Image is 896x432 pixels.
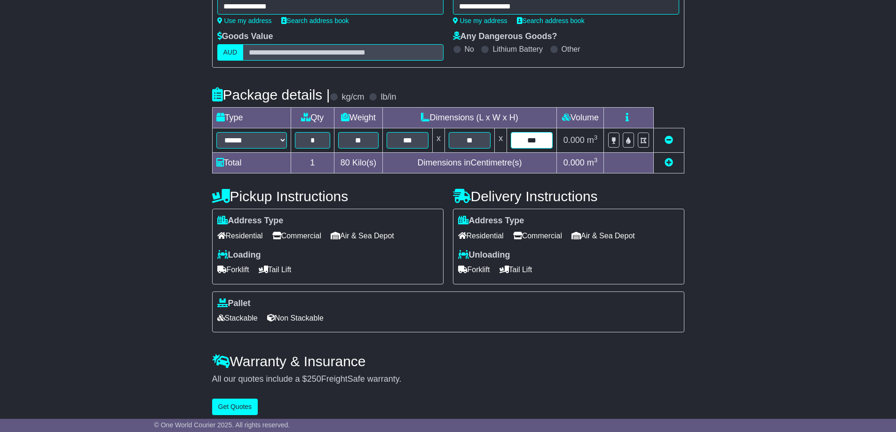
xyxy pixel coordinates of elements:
[212,153,291,173] td: Total
[259,262,292,277] span: Tail Lift
[571,228,635,243] span: Air & Sea Depot
[458,216,524,226] label: Address Type
[217,44,244,61] label: AUD
[665,158,673,167] a: Add new item
[291,153,334,173] td: 1
[492,45,543,54] label: Lithium Battery
[217,250,261,260] label: Loading
[217,17,272,24] a: Use my address
[557,108,604,128] td: Volume
[217,31,273,42] label: Goods Value
[465,45,474,54] label: No
[453,189,684,204] h4: Delivery Instructions
[217,262,249,277] span: Forklift
[587,158,598,167] span: m
[665,135,673,145] a: Remove this item
[212,108,291,128] td: Type
[272,228,321,243] span: Commercial
[217,216,284,226] label: Address Type
[154,421,290,429] span: © One World Courier 2025. All rights reserved.
[212,189,444,204] h4: Pickup Instructions
[212,87,330,102] h4: Package details |
[562,45,580,54] label: Other
[212,399,258,415] button: Get Quotes
[453,17,507,24] a: Use my address
[594,157,598,164] sup: 3
[217,298,251,309] label: Pallet
[517,17,585,24] a: Search address book
[458,262,490,277] span: Forklift
[267,311,324,325] span: Non Stackable
[341,92,364,102] label: kg/cm
[513,228,562,243] span: Commercial
[334,153,383,173] td: Kilo(s)
[291,108,334,128] td: Qty
[307,374,321,384] span: 250
[334,108,383,128] td: Weight
[212,374,684,385] div: All our quotes include a $ FreightSafe warranty.
[331,228,394,243] span: Air & Sea Depot
[495,128,507,153] td: x
[458,250,510,260] label: Unloading
[563,135,585,145] span: 0.000
[432,128,444,153] td: x
[500,262,532,277] span: Tail Lift
[217,228,263,243] span: Residential
[212,353,684,369] h4: Warranty & Insurance
[381,92,396,102] label: lb/in
[458,228,504,243] span: Residential
[281,17,349,24] a: Search address book
[594,134,598,141] sup: 3
[382,153,557,173] td: Dimensions in Centimetre(s)
[382,108,557,128] td: Dimensions (L x W x H)
[453,31,557,42] label: Any Dangerous Goods?
[563,158,585,167] span: 0.000
[587,135,598,145] span: m
[341,158,350,167] span: 80
[217,311,258,325] span: Stackable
